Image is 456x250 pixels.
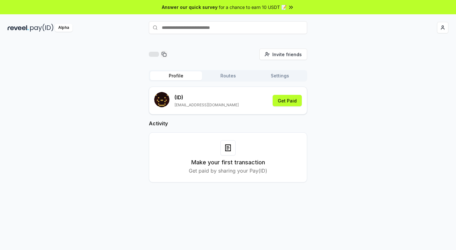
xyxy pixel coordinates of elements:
span: for a chance to earn 10 USDT 📝 [219,4,287,10]
img: reveel_dark [8,24,29,32]
p: (ID) [174,94,239,101]
button: Settings [254,71,306,80]
span: Invite friends [272,51,302,58]
div: Alpha [55,24,73,32]
span: Answer our quick survey [162,4,218,10]
h2: Activity [149,120,307,127]
img: pay_id [30,24,54,32]
h3: Make your first transaction [191,158,265,167]
p: [EMAIL_ADDRESS][DOMAIN_NAME] [174,102,239,108]
button: Get Paid [273,95,302,106]
button: Invite friends [259,49,307,60]
p: Get paid by sharing your Pay(ID) [189,167,267,174]
button: Routes [202,71,254,80]
button: Profile [150,71,202,80]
